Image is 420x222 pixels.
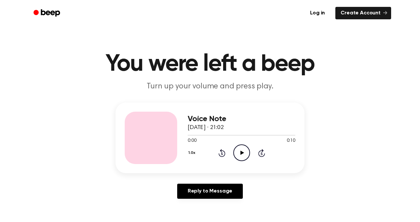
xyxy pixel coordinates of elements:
span: 0:10 [287,138,295,144]
a: Beep [29,7,66,20]
h3: Voice Note [188,115,295,123]
span: [DATE] · 21:02 [188,125,224,131]
h1: You were left a beep [42,52,378,76]
button: 1.0x [188,147,198,158]
a: Create Account [335,7,391,19]
span: 0:00 [188,138,196,144]
p: Turn up your volume and press play. [84,81,336,92]
a: Log in [304,6,331,21]
a: Reply to Message [177,184,243,199]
